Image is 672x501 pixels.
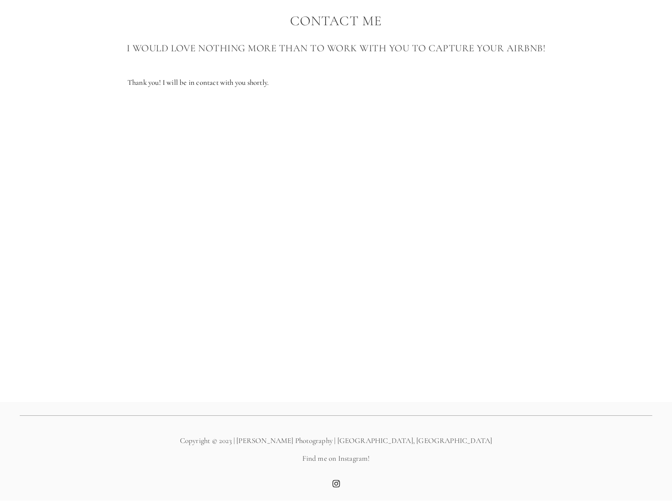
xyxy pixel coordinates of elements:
p: Find me on Instagram! [20,453,652,464]
p: Thank you! I will be in contact with you shortly. [127,77,545,88]
h2: Contact me [20,13,652,29]
p: Copyright © 2023 | [PERSON_NAME] Photography | [GEOGRAPHIC_DATA], [GEOGRAPHIC_DATA] [20,436,652,446]
a: Instagram [332,480,340,488]
h3: I would love nothing more than to work with you to capture your Airbnb! [20,40,652,56]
